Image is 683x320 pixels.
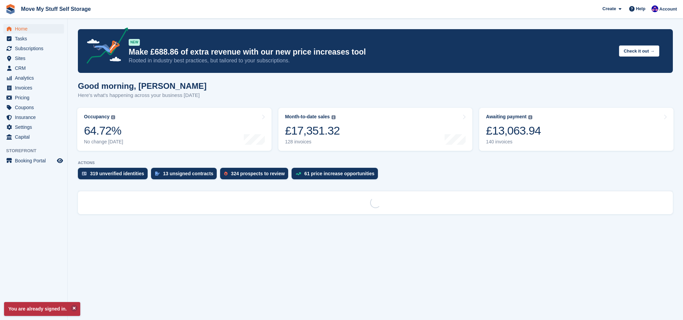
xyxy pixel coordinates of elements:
div: 61 price increase opportunities [304,171,375,176]
div: 324 prospects to review [231,171,285,176]
div: 140 invoices [486,139,541,145]
a: Preview store [56,157,64,165]
span: Invoices [15,83,56,93]
p: Here's what's happening across your business [DATE] [78,92,207,99]
img: price_increase_opportunities-93ffe204e8149a01c8c9dc8f82e8f89637d9d84a8eef4429ea346261dce0b2c0.svg [296,172,301,175]
div: 319 unverified identities [90,171,144,176]
img: icon-info-grey-7440780725fd019a000dd9b08b2336e03edf1995a4989e88bcd33f0948082b44.svg [528,115,532,119]
span: Help [636,5,645,12]
a: 13 unsigned contracts [151,168,220,183]
span: Capital [15,132,56,142]
span: Create [602,5,616,12]
span: Home [15,24,56,34]
a: Move My Stuff Self Storage [18,3,93,15]
a: menu [3,156,64,165]
span: Account [659,6,677,13]
div: Month-to-date sales [285,114,330,120]
a: 61 price increase opportunities [292,168,381,183]
span: Booking Portal [15,156,56,165]
a: 324 prospects to review [220,168,292,183]
a: menu [3,122,64,132]
img: contract_signature_icon-13c848040528278c33f63329250d36e43548de30e8caae1d1a13099fd9432cc5.svg [155,172,160,176]
div: 64.72% [84,124,123,138]
div: £13,063.94 [486,124,541,138]
a: menu [3,44,64,53]
a: menu [3,34,64,43]
div: 128 invoices [285,139,340,145]
a: Month-to-date sales £17,351.32 128 invoices [278,108,473,151]
span: Pricing [15,93,56,102]
p: You are already signed in. [4,302,80,316]
div: Awaiting payment [486,114,527,120]
span: Analytics [15,73,56,83]
div: 13 unsigned contracts [163,171,214,176]
div: No change [DATE] [84,139,123,145]
span: Storefront [6,147,67,154]
span: Insurance [15,113,56,122]
img: icon-info-grey-7440780725fd019a000dd9b08b2336e03edf1995a4989e88bcd33f0948082b44.svg [111,115,115,119]
a: menu [3,73,64,83]
a: Awaiting payment £13,063.94 140 invoices [479,108,674,151]
p: Make £688.86 of extra revenue with our new price increases tool [129,47,614,57]
img: icon-info-grey-7440780725fd019a000dd9b08b2336e03edf1995a4989e88bcd33f0948082b44.svg [332,115,336,119]
div: £17,351.32 [285,124,340,138]
a: Occupancy 64.72% No change [DATE] [77,108,272,151]
h1: Good morning, [PERSON_NAME] [78,81,207,91]
a: menu [3,113,64,122]
a: menu [3,63,64,73]
a: menu [3,103,64,112]
span: Tasks [15,34,56,43]
img: prospect-51fa495bee0391a8d652442698ab0144808aea92771e9ea1ae160a38d050c398.svg [224,172,228,176]
img: stora-icon-8386f47178a22dfd0bd8f6a31ec36ba5ce8667c1dd55bd0f319d3a0aa187defe.svg [5,4,16,14]
img: verify_identity-adf6edd0f0f0b5bbfe63781bf79b02c33cf7c696d77639b501bdc392416b5a36.svg [82,172,87,176]
a: 319 unverified identities [78,168,151,183]
p: Rooted in industry best practices, but tailored to your subscriptions. [129,57,614,64]
span: Sites [15,54,56,63]
button: Check it out → [619,45,659,57]
span: Settings [15,122,56,132]
a: menu [3,54,64,63]
a: menu [3,24,64,34]
a: menu [3,93,64,102]
div: NEW [129,39,140,46]
img: Jade Whetnall [652,5,658,12]
a: menu [3,132,64,142]
span: Coupons [15,103,56,112]
a: menu [3,83,64,93]
p: ACTIONS [78,161,673,165]
div: Occupancy [84,114,109,120]
img: price-adjustments-announcement-icon-8257ccfd72463d97f412b2fc003d46551f7dbcb40ab6d574587a9cd5c0d94... [81,27,128,66]
span: Subscriptions [15,44,56,53]
span: CRM [15,63,56,73]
